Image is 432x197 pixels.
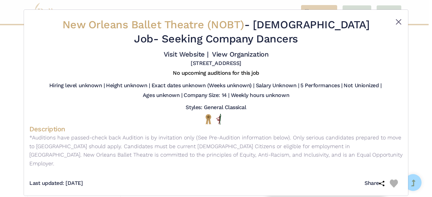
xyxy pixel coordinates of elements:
span: [DEMOGRAPHIC_DATA] Job [134,18,370,45]
h5: [STREET_ADDRESS] [191,60,241,67]
a: Visit Website | [164,50,209,58]
h5: Share [364,180,390,187]
h2: - - Seeking Company Dancers [60,18,372,46]
img: National [204,114,213,124]
button: Close [395,18,403,26]
h5: Company Size: 14 | [184,92,229,99]
h5: Ages unknown | [143,92,182,99]
h5: Last updated: [DATE] [29,180,83,187]
h5: 5 Performances | [300,82,342,89]
h5: Height unknown | [106,82,150,89]
h5: Weekly hours unknown [231,92,289,99]
a: View Organization [212,50,268,58]
h5: Salary Unknown | [256,82,299,89]
h5: Exact dates unknown (Weeks unknown) | [152,82,254,89]
img: All [216,114,221,125]
h4: Description [29,125,403,133]
span: New Orleans Ballet Theatre (NOBT) [62,18,244,31]
h5: Not Unionized | [344,82,381,89]
p: *Auditions have passed-check back Audition is by invitation only (See Pre-Audition information be... [29,133,403,168]
img: Heart [390,179,398,188]
h5: Styles: General Classical [186,104,246,111]
h5: Hiring level unknown | [49,82,105,89]
h5: No upcoming auditions for this job [173,70,259,77]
